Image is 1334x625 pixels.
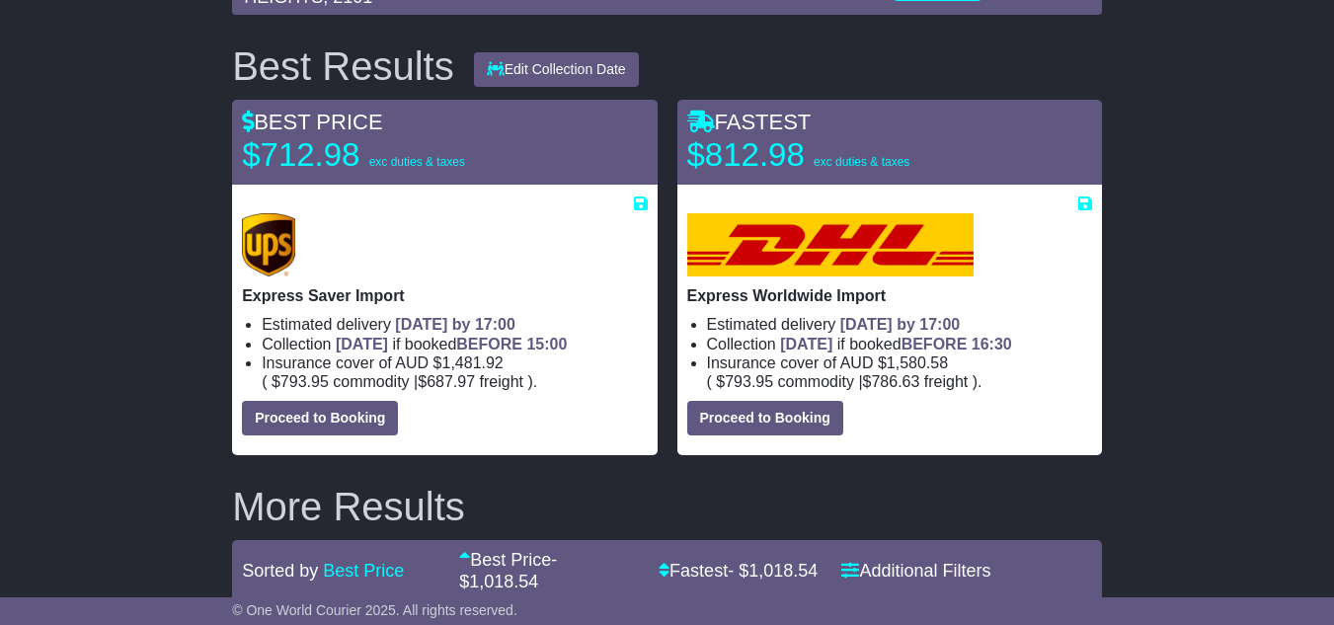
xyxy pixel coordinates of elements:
span: | [414,373,418,390]
span: [DATE] by 17:00 [395,316,515,333]
button: Proceed to Booking [242,401,398,435]
span: $ $ [712,373,973,390]
span: Sorted by [242,561,318,581]
span: - $ [459,550,557,591]
h2: More Results [232,485,1102,528]
span: - $ [728,561,818,581]
span: FASTEST [687,110,812,134]
img: UPS (new): Express Saver Import [242,213,295,276]
p: $812.98 [687,135,934,175]
span: exc duties & taxes [814,155,909,169]
span: exc duties & taxes [369,155,465,169]
span: $ $ [268,373,528,390]
p: $712.98 [242,135,489,175]
span: Insurance cover of AUD $ [707,353,949,372]
li: Estimated delivery [707,315,1092,334]
button: Proceed to Booking [687,401,843,435]
div: Best Results [222,44,464,88]
a: Additional Filters [841,561,990,581]
span: © One World Courier 2025. All rights reserved. [232,602,517,618]
span: 793.95 [280,373,329,390]
a: Best Price [323,561,404,581]
li: Collection [262,335,647,353]
span: Commodity [778,373,854,390]
button: Edit Collection Date [474,52,639,87]
span: [DATE] [336,336,388,352]
span: Freight [924,373,968,390]
span: 15:00 [526,336,567,352]
a: Best Price- $1,018.54 [459,550,557,591]
span: if booked [780,336,1011,352]
span: | [858,373,862,390]
span: 1,018.54 [469,572,538,591]
span: 1,018.54 [748,561,818,581]
span: BEFORE [902,336,968,352]
span: BEST PRICE [242,110,382,134]
span: ( ). [707,372,982,391]
img: DHL: Express Worldwide Import [687,213,974,276]
span: if booked [336,336,567,352]
a: Fastest- $1,018.54 [659,561,818,581]
span: [DATE] by 17:00 [840,316,961,333]
span: 1,481.92 [441,354,503,371]
p: Express Saver Import [242,286,647,305]
li: Estimated delivery [262,315,647,334]
li: Collection [707,335,1092,353]
span: Insurance cover of AUD $ [262,353,504,372]
span: 16:30 [972,336,1012,352]
span: [DATE] [780,336,832,352]
p: Express Worldwide Import [687,286,1092,305]
span: 1,580.58 [887,354,948,371]
span: BEFORE [456,336,522,352]
span: Commodity [333,373,409,390]
span: 786.63 [871,373,919,390]
span: 687.97 [427,373,475,390]
span: ( ). [262,372,537,391]
span: Freight [480,373,523,390]
span: 793.95 [725,373,773,390]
